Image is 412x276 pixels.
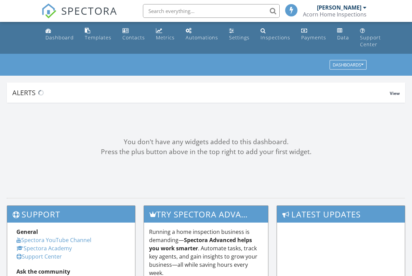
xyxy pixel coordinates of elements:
div: Dashboards [333,63,363,67]
strong: General [16,228,38,236]
a: Dashboard [43,25,77,44]
div: Ask the community [16,267,126,276]
a: SPECTORA [41,9,117,24]
div: Press the plus button above in the top right to add your first widget. [7,147,405,157]
div: Dashboard [45,34,74,41]
a: Inspections [258,25,293,44]
div: Settings [229,34,250,41]
a: Support Center [357,25,384,51]
h3: Support [7,206,135,223]
div: Templates [85,34,111,41]
a: Metrics [153,25,177,44]
h3: Latest Updates [277,206,405,223]
a: Spectora YouTube Channel [16,236,91,244]
a: Templates [82,25,114,44]
div: Metrics [156,34,175,41]
div: Data [337,34,349,41]
button: Dashboards [330,60,367,70]
div: Payments [301,34,326,41]
span: View [390,90,400,96]
a: Payments [298,25,329,44]
div: Alerts [12,88,390,97]
div: Support Center [360,34,381,48]
img: The Best Home Inspection Software - Spectora [41,3,56,18]
a: Contacts [120,25,148,44]
div: Inspections [261,34,290,41]
div: Acorn Home Inspections [303,11,367,18]
a: Settings [226,25,252,44]
a: Spectora Academy [16,244,72,252]
input: Search everything... [143,4,280,18]
span: SPECTORA [61,3,117,18]
a: Automations (Basic) [183,25,221,44]
div: [PERSON_NAME] [317,4,361,11]
a: Data [334,25,352,44]
div: Automations [186,34,218,41]
a: Support Center [16,253,62,260]
div: You don't have any widgets added to this dashboard. [7,137,405,147]
h3: Try spectora advanced [DATE] [144,206,268,223]
strong: Spectora Advanced helps you work smarter [149,236,252,252]
div: Contacts [122,34,145,41]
